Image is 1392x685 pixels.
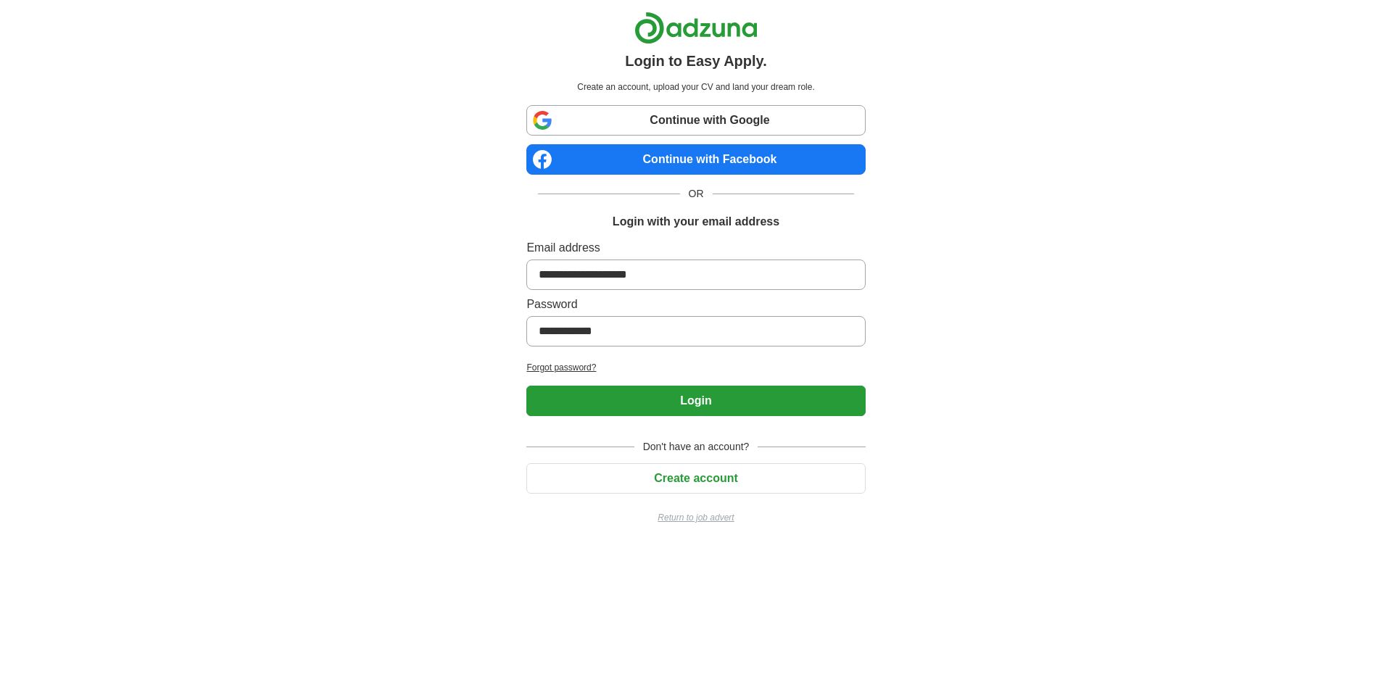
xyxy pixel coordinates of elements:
h1: Login with your email address [613,213,779,231]
p: Create an account, upload your CV and land your dream role. [529,80,862,94]
a: Return to job advert [526,511,865,524]
img: Adzuna logo [634,12,758,44]
span: OR [680,186,713,202]
h1: Login to Easy Apply. [625,50,767,72]
button: Create account [526,463,865,494]
span: Don't have an account? [634,439,758,454]
a: Create account [526,472,865,484]
a: Continue with Google [526,105,865,136]
label: Email address [526,239,865,257]
button: Login [526,386,865,416]
a: Continue with Facebook [526,144,865,175]
a: Forgot password? [526,361,865,374]
label: Password [526,296,865,313]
